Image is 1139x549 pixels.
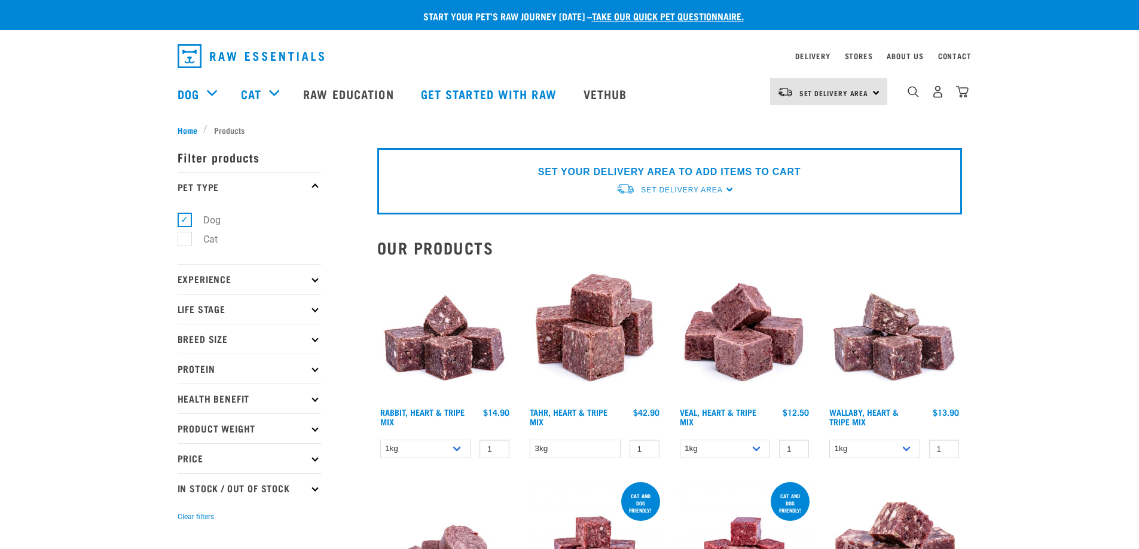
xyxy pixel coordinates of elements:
[592,13,744,19] a: take our quick pet questionnaire.
[178,124,962,136] nav: breadcrumbs
[641,186,722,194] span: Set Delivery Area
[933,407,959,417] div: $13.90
[938,54,972,58] a: Contact
[178,473,321,503] p: In Stock / Out Of Stock
[178,413,321,443] p: Product Weight
[178,443,321,473] p: Price
[538,165,801,179] p: SET YOUR DELIVERY AREA TO ADD ITEMS TO CART
[680,410,756,424] a: Veal, Heart & Tripe Mix
[530,410,607,424] a: Tahr, Heart & Tripe Mix
[178,124,204,136] a: Home
[621,487,660,519] div: cat and dog friendly!
[572,70,642,118] a: Vethub
[616,183,635,195] img: van-moving.png
[826,266,962,402] img: 1174 Wallaby Heart Tripe Mix 01
[783,407,809,417] div: $12.50
[377,266,513,402] img: 1175 Rabbit Heart Tripe Mix 01
[799,91,869,95] span: Set Delivery Area
[178,294,321,324] p: Life Stage
[380,410,465,424] a: Rabbit, Heart & Tripe Mix
[184,213,225,228] label: Dog
[777,87,793,97] img: van-moving.png
[178,142,321,172] p: Filter products
[178,511,214,522] button: Clear filters
[409,70,572,118] a: Get started with Raw
[178,324,321,354] p: Breed Size
[178,264,321,294] p: Experience
[291,70,408,118] a: Raw Education
[178,354,321,384] p: Protein
[178,44,324,68] img: Raw Essentials Logo
[178,124,197,136] span: Home
[178,85,199,103] a: Dog
[184,232,222,247] label: Cat
[779,440,809,458] input: 1
[483,407,509,417] div: $14.90
[527,266,662,402] img: Tahr Heart Tripe Mix 01
[956,85,969,98] img: home-icon@2x.png
[630,440,659,458] input: 1
[932,85,944,98] img: user.png
[795,54,830,58] a: Delivery
[845,54,873,58] a: Stores
[677,266,813,402] img: Cubes
[480,440,509,458] input: 1
[929,440,959,458] input: 1
[178,172,321,202] p: Pet Type
[771,487,810,519] div: Cat and dog friendly!
[908,86,919,97] img: home-icon-1@2x.png
[887,54,923,58] a: About Us
[633,407,659,417] div: $42.90
[829,410,899,424] a: Wallaby, Heart & Tripe Mix
[178,384,321,413] p: Health Benefit
[168,39,972,73] nav: dropdown navigation
[241,85,261,103] a: Cat
[377,238,962,257] h2: Our Products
